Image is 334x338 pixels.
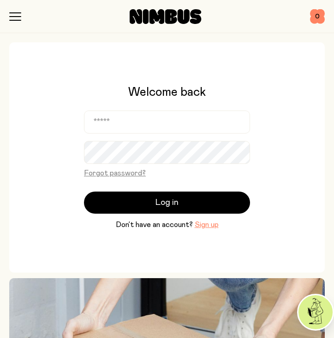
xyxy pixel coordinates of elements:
[84,192,250,214] button: Log in
[310,9,325,24] button: 0
[195,219,219,230] button: Sign up
[155,196,179,209] span: Log in
[116,219,193,230] span: Don’t have an account?
[84,168,146,179] button: Forgot password?
[298,295,333,329] img: agent
[128,85,206,99] h1: Welcome back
